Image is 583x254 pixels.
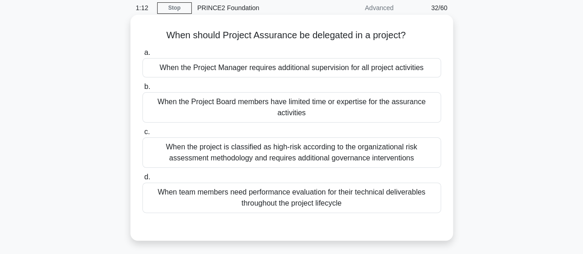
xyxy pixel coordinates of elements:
[142,92,441,123] div: When the Project Board members have limited time or expertise for the assurance activities
[144,128,150,136] span: c.
[142,183,441,213] div: When team members need performance evaluation for their technical deliverables throughout the pro...
[142,58,441,77] div: When the Project Manager requires additional supervision for all project activities
[144,83,150,90] span: b.
[157,2,192,14] a: Stop
[144,48,150,56] span: a.
[141,30,442,41] h5: When should Project Assurance be delegated in a project?
[142,137,441,168] div: When the project is classified as high-risk according to the organizational risk assessment metho...
[144,173,150,181] span: d.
